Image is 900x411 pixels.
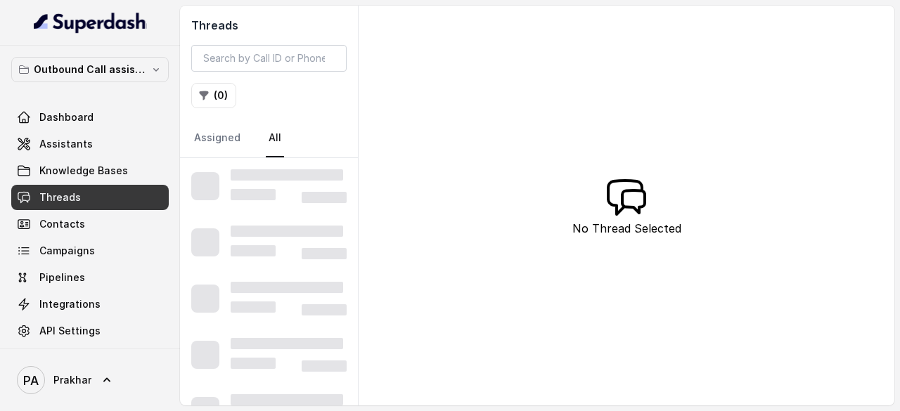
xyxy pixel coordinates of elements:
[39,324,101,338] span: API Settings
[39,244,95,258] span: Campaigns
[11,158,169,183] a: Knowledge Bases
[11,238,169,263] a: Campaigns
[39,217,85,231] span: Contacts
[39,297,101,311] span: Integrations
[191,119,347,157] nav: Tabs
[11,265,169,290] a: Pipelines
[11,292,169,317] a: Integrations
[191,45,347,72] input: Search by Call ID or Phone Number
[39,110,94,124] span: Dashboard
[23,373,39,388] text: PA
[39,137,93,151] span: Assistants
[11,185,169,210] a: Threads
[11,318,169,344] a: API Settings
[191,119,243,157] a: Assigned
[39,190,81,204] span: Threads
[266,119,284,157] a: All
[39,270,85,285] span: Pipelines
[34,11,147,34] img: light.svg
[191,17,347,34] h2: Threads
[11,345,169,370] a: Voices Library
[39,164,128,178] span: Knowledge Bases
[11,211,169,237] a: Contacts
[11,105,169,130] a: Dashboard
[11,131,169,157] a: Assistants
[53,373,91,387] span: Prakhar
[191,83,236,108] button: (0)
[11,360,169,400] a: Prakhar
[34,61,146,78] p: Outbound Call assistant
[572,220,681,237] p: No Thread Selected
[11,57,169,82] button: Outbound Call assistant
